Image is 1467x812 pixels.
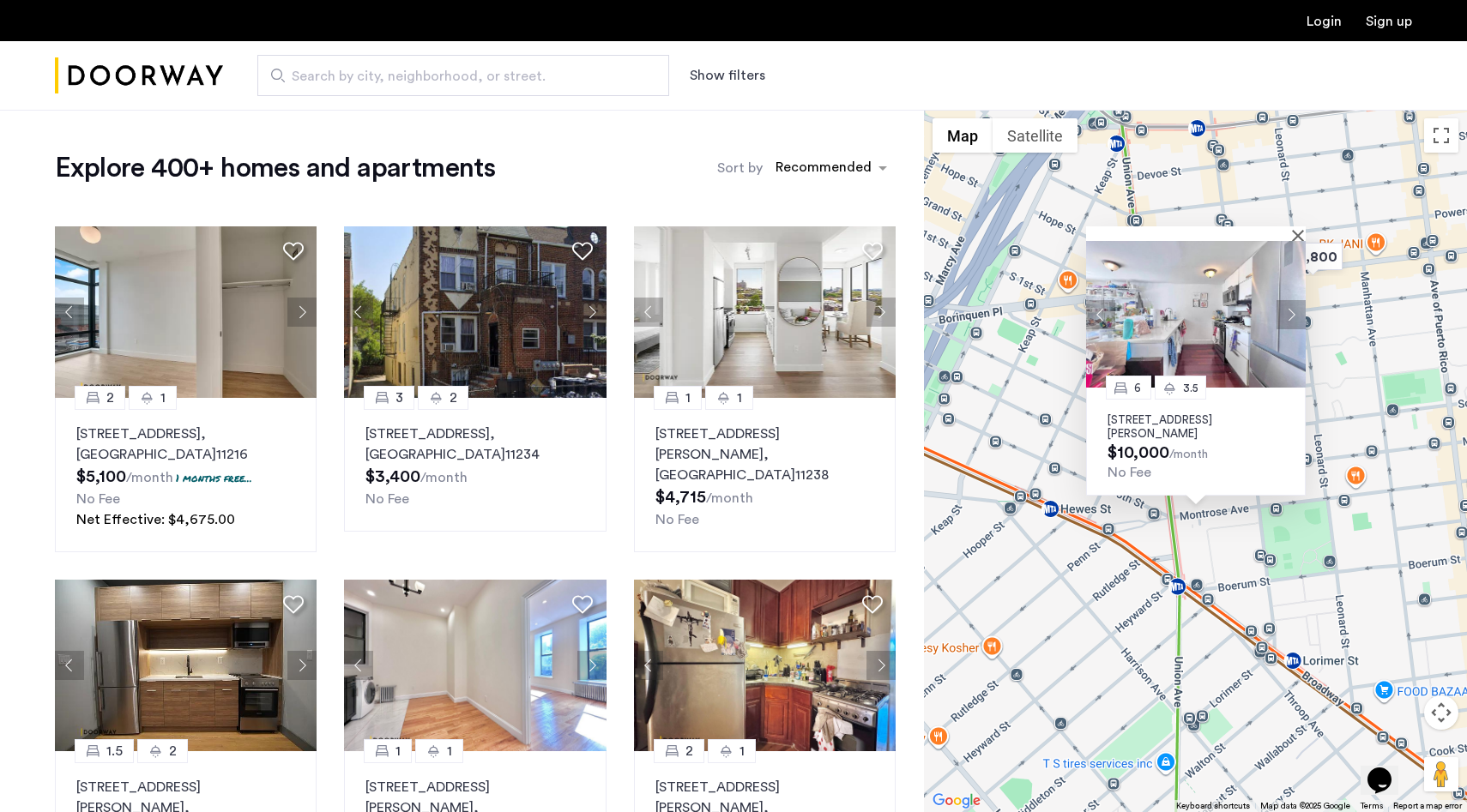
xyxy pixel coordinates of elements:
button: Next apartment [577,298,607,327]
span: 1.5 [106,741,123,761]
input: Apartment Search [257,55,669,96]
span: 1 [447,741,452,761]
a: Report a map error [1393,800,1462,812]
button: Show or hide filters [690,65,765,86]
span: $5,100 [76,468,126,485]
sub: /month [1169,448,1208,460]
span: $10,000 [1108,444,1169,461]
img: logo [55,44,223,108]
span: 2 [169,741,177,761]
img: Google [928,790,985,812]
button: Keyboard shortcuts [1176,800,1250,812]
span: 3 [395,388,403,408]
p: [STREET_ADDRESS][PERSON_NAME] 11238 [655,424,874,485]
span: Map data ©2025 Google [1260,802,1350,810]
button: Show street map [933,118,993,153]
a: Cazamio Logo [55,44,223,108]
span: 2 [685,741,693,761]
span: 1 [685,388,691,408]
sub: /month [126,471,173,484]
a: Login [1307,15,1342,28]
button: Drag Pegman onto the map to open Street View [1424,757,1458,791]
button: Next apartment [1277,299,1306,328]
div: $5,800 [1277,238,1349,276]
span: No Fee [655,513,699,526]
img: 2016_638484540295233130.jpeg [344,226,607,398]
span: 1 [395,741,401,761]
button: Toggle fullscreen view [1424,118,1458,153]
a: Registration [1366,15,1412,28]
button: Next apartment [287,298,317,327]
h1: Explore 400+ homes and apartments [55,151,495,185]
p: 1 months free... [176,471,252,485]
a: 32[STREET_ADDRESS], [GEOGRAPHIC_DATA]11234No Fee [344,398,606,532]
span: Net Effective: $4,675.00 [76,513,235,526]
button: Next apartment [577,651,607,680]
button: Next apartment [866,651,896,680]
span: $3,400 [365,468,420,485]
p: [STREET_ADDRESS] 11216 [76,424,295,465]
span: 2 [450,388,457,408]
img: 2012_638521835493845862.jpeg [344,580,607,751]
button: Previous apartment [1086,299,1115,328]
img: 360ac8f6-4482-47b0-bc3d-3cb89b569d10_638791359623755990.jpeg [634,580,896,751]
div: Recommended [773,157,872,182]
span: 2 [106,388,114,408]
sub: /month [706,491,753,505]
button: Previous apartment [55,298,84,327]
button: Close [1295,229,1307,241]
span: No Fee [365,492,409,506]
button: Next apartment [287,651,317,680]
img: 2012_638668068959509256.jpeg [55,580,317,751]
img: 2016_638673975962267132.jpeg [55,226,317,398]
a: 21[STREET_ADDRESS], [GEOGRAPHIC_DATA]112161 months free...No FeeNet Effective: $4,675.00 [55,398,317,552]
p: [STREET_ADDRESS] 11234 [365,424,584,465]
p: [STREET_ADDRESS][PERSON_NAME] [1108,413,1284,441]
span: 1 [740,741,745,761]
button: Previous apartment [634,298,663,327]
button: Show satellite imagery [993,118,1078,153]
sub: /month [420,471,468,484]
iframe: chat widget [1361,743,1416,795]
label: Sort by [717,158,763,178]
span: $4,715 [655,489,706,506]
a: Open this area in Google Maps (opens a new window) [928,790,985,812]
button: Previous apartment [634,651,663,680]
img: Apartment photo [1086,241,1306,388]
span: Search by city, neighborhood, or street. [292,66,621,87]
ng-select: sort-apartment [767,153,896,183]
button: Map camera controls [1424,695,1458,730]
span: 6 [1134,382,1141,393]
span: No Fee [76,492,120,506]
button: Previous apartment [344,298,373,327]
span: 3.5 [1183,382,1198,393]
a: Terms (opens in new tab) [1361,800,1383,812]
button: Previous apartment [344,651,373,680]
button: Previous apartment [55,651,84,680]
span: 1 [737,388,742,408]
a: 11[STREET_ADDRESS][PERSON_NAME], [GEOGRAPHIC_DATA]11238No Fee [634,398,896,552]
img: 2016_638666715889771230.jpeg [634,226,896,398]
button: Next apartment [866,298,896,327]
span: No Fee [1108,466,1151,479]
span: 1 [160,388,166,408]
